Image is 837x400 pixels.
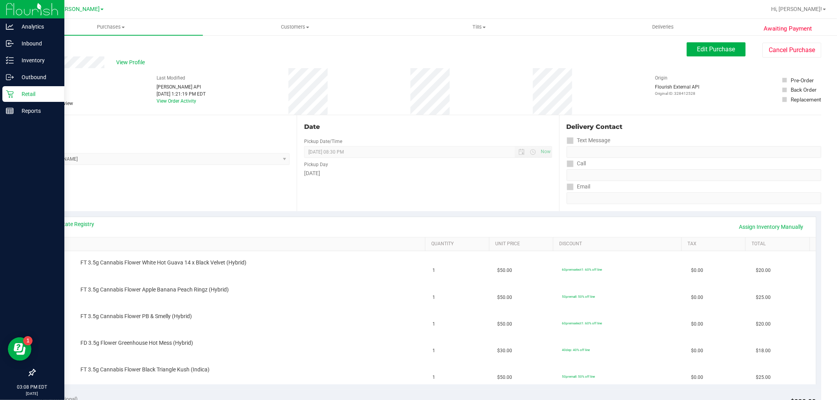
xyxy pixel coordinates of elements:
[771,6,822,12] span: Hi, [PERSON_NAME]!
[46,241,422,247] a: SKU
[756,294,771,301] span: $25.00
[655,74,667,81] label: Origin
[655,83,699,96] div: Flourish External API
[691,374,703,381] span: $0.00
[35,122,290,132] div: Location
[203,24,387,31] span: Customers
[497,347,512,355] span: $30.00
[80,259,246,266] span: FT 3.5g Cannabis Flower White Hot Guava 14 x Black Velvet (Hybrid)
[19,19,203,35] a: Purchases
[691,294,703,301] span: $0.00
[47,220,95,228] a: View State Registry
[756,347,771,355] span: $18.00
[560,241,678,247] a: Discount
[567,158,586,169] label: Call
[764,24,812,33] span: Awaiting Payment
[562,268,602,271] span: 60premselect1: 60% off line
[562,321,602,325] span: 60premselect1: 60% off line
[14,22,61,31] p: Analytics
[6,40,14,47] inline-svg: Inbound
[6,73,14,81] inline-svg: Outbound
[655,90,699,96] p: Original ID: 328412528
[23,336,33,346] iframe: Resource center unread badge
[14,39,61,48] p: Inbound
[567,135,611,146] label: Text Message
[57,6,100,13] span: [PERSON_NAME]
[691,267,703,274] span: $0.00
[497,294,512,301] span: $50.00
[752,241,807,247] a: Total
[8,337,31,361] iframe: Resource center
[567,122,821,132] div: Delivery Contact
[567,169,821,181] input: Format: (999) 999-9999
[157,98,196,104] a: View Order Activity
[495,241,550,247] a: Unit Price
[762,43,821,58] button: Cancel Purchase
[387,19,571,35] a: Tills
[497,267,512,274] span: $50.00
[433,347,436,355] span: 1
[6,90,14,98] inline-svg: Retail
[562,295,595,299] span: 50premall: 50% off line
[6,107,14,115] inline-svg: Reports
[19,24,203,31] span: Purchases
[433,267,436,274] span: 1
[6,56,14,64] inline-svg: Inventory
[4,391,61,396] p: [DATE]
[697,45,735,53] span: Edit Purchase
[756,374,771,381] span: $25.00
[433,374,436,381] span: 1
[14,56,61,65] p: Inventory
[687,42,746,56] button: Edit Purchase
[567,181,591,192] label: Email
[116,58,148,67] span: View Profile
[691,320,703,328] span: $0.00
[756,320,771,328] span: $20.00
[14,72,61,82] p: Outbound
[433,320,436,328] span: 1
[642,24,684,31] span: Deliveries
[14,89,61,99] p: Retail
[14,106,61,116] p: Reports
[562,348,590,352] span: 40dep: 40% off line
[80,286,229,293] span: FT 3.5g Cannabis Flower Apple Banana Peach Ringz (Hybrid)
[80,313,192,320] span: FT 3.5g Cannabis Flower PB & Smelly (Hybrid)
[387,24,571,31] span: Tills
[203,19,387,35] a: Customers
[756,267,771,274] span: $20.00
[157,83,206,90] div: [PERSON_NAME] API
[571,19,755,35] a: Deliveries
[304,138,342,145] label: Pickup Date/Time
[304,161,328,168] label: Pickup Day
[304,169,552,177] div: [DATE]
[691,347,703,355] span: $0.00
[157,74,185,81] label: Last Modified
[6,23,14,31] inline-svg: Analytics
[431,241,486,247] a: Quantity
[80,366,210,373] span: FT 3.5g Cannabis Flower Black Triangle Kush (Indica)
[433,294,436,301] span: 1
[687,241,742,247] a: Tax
[497,374,512,381] span: $50.00
[80,339,193,347] span: FD 3.5g Flower Greenhouse Hot Mess (Hybrid)
[157,90,206,98] div: [DATE] 1:21:19 PM EDT
[562,375,595,378] span: 50premall: 50% off line
[791,96,821,103] div: Replacement
[4,384,61,391] p: 03:08 PM EDT
[791,76,814,84] div: Pre-Order
[497,320,512,328] span: $50.00
[734,220,809,233] a: Assign Inventory Manually
[304,122,552,132] div: Date
[567,146,821,158] input: Format: (999) 999-9999
[791,86,817,94] div: Back Order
